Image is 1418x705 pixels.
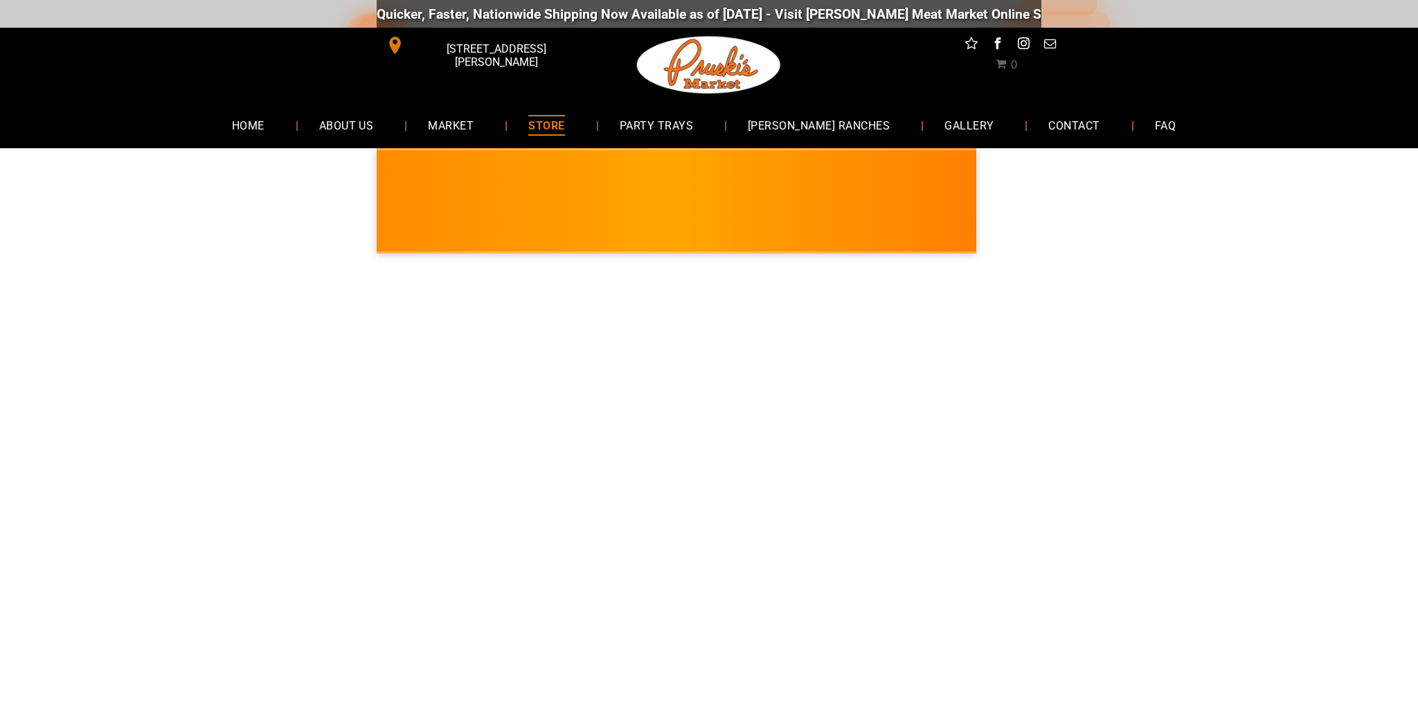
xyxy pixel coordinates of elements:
[211,107,285,143] a: HOME
[727,107,910,143] a: [PERSON_NAME] RANCHES
[377,35,589,56] a: [STREET_ADDRESS][PERSON_NAME]
[1010,58,1017,71] span: 0
[924,107,1014,143] a: GALLERY
[1015,35,1033,56] a: instagram
[508,107,585,143] a: STORE
[962,35,980,56] a: Social network
[989,35,1007,56] a: facebook
[407,107,494,143] a: MARKET
[1041,35,1059,56] a: email
[599,107,714,143] a: PARTY TRAYS
[298,107,395,143] a: ABOUT US
[1134,107,1196,143] a: FAQ
[407,35,586,75] span: [STREET_ADDRESS][PERSON_NAME]
[377,6,1215,22] div: Quicker, Faster, Nationwide Shipping Now Available as of [DATE] - Visit [PERSON_NAME] Meat Market...
[634,28,784,102] img: Pruski-s+Market+HQ+Logo2-1920w.png
[1027,107,1120,143] a: CONTACT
